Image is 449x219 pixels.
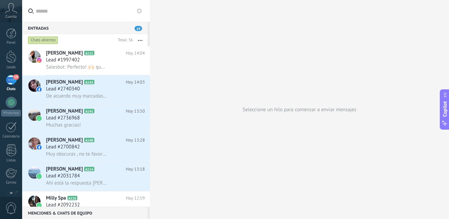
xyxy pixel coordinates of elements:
[1,87,21,91] div: Chats
[46,115,80,121] span: Lead #2736968
[22,22,148,34] div: Entradas
[37,58,42,63] img: icon
[46,195,66,202] span: Milly Spa
[84,138,94,142] span: A140
[46,86,80,92] span: Lead #2740340
[46,180,107,186] span: Ahi está la respuesta [PERSON_NAME].
[46,57,80,63] span: Lead #1997402
[37,87,42,92] img: icon
[46,79,83,86] span: [PERSON_NAME]
[126,108,145,115] span: Hoy 13:50
[46,173,80,179] span: Lead #2031784
[46,108,83,115] span: [PERSON_NAME]
[84,167,94,171] span: A114
[46,64,107,70] span: Salesbot: Perfecto! 🙌🏻 quedó atenta por si deseas agendar una cita
[22,75,150,104] a: avataricon[PERSON_NAME]A143Hoy 14:03Lead #2740340De acuerdo muy marcadas. Deben ser mas naturales.
[28,36,58,44] div: Chats abiertos
[84,109,94,113] span: A141
[133,34,148,46] button: Más
[126,79,145,86] span: Hoy 14:03
[22,207,148,219] div: Menciones & Chats de equipo
[126,166,145,173] span: Hoy 13:18
[126,50,145,57] span: Hoy 14:04
[37,116,42,121] img: icon
[67,196,77,200] span: A126
[115,37,133,44] div: Total: 36
[1,134,21,139] div: Calendario
[442,101,448,117] span: Copilot
[1,180,21,185] div: Correo
[22,46,150,75] a: avataricon[PERSON_NAME]A111Hoy 14:04Lead #1997402Salesbot: Perfecto! 🙌🏻 quedó atenta por si desea...
[22,133,150,162] a: avataricon[PERSON_NAME]A140Hoy 13:28Lead #2700842Muy obscuras , no te favorecen
[1,41,21,45] div: Panel
[46,50,83,57] span: [PERSON_NAME]
[46,93,107,99] span: De acuerdo muy marcadas. Deben ser mas naturales.
[5,15,17,19] span: Cuenta
[37,174,42,179] img: icon
[46,122,81,128] span: Muchas gracias!
[46,151,107,157] span: Muy obscuras , no te favorecen
[13,74,19,80] span: 19
[1,158,21,163] div: Listas
[46,144,80,150] span: Lead #2700842
[126,137,145,144] span: Hoy 13:28
[135,26,142,31] span: 19
[37,145,42,150] img: icon
[22,104,150,133] a: avataricon[PERSON_NAME]A141Hoy 13:50Lead #2736968Muchas gracias!
[22,162,150,191] a: avataricon[PERSON_NAME]A114Hoy 13:18Lead #2031784Ahi está la respuesta [PERSON_NAME].
[46,137,83,144] span: [PERSON_NAME]
[84,80,94,84] span: A143
[84,51,94,55] span: A111
[46,202,80,208] span: Lead #2092232
[37,203,42,208] img: icon
[126,195,145,202] span: Hoy 12:59
[1,65,21,70] div: Leads
[46,166,83,173] span: [PERSON_NAME]
[1,110,21,116] div: WhatsApp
